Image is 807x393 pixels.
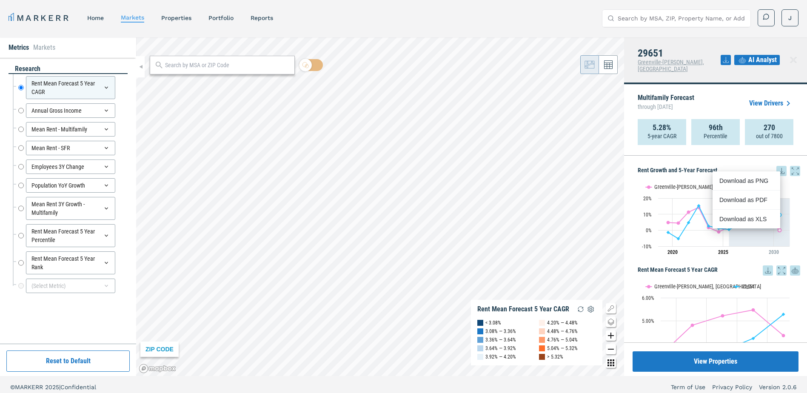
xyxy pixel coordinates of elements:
[778,213,781,216] path: Monday, 29 Jul, 20:00, 9.56. 29651.
[719,196,768,204] div: Download as PDF
[653,123,671,132] strong: 5.28%
[782,313,785,316] path: Sunday, 14 Jul, 20:00, 5.28. 29651.
[26,178,115,193] div: Population YoY Growth
[638,59,704,72] span: Greenville-[PERSON_NAME], [GEOGRAPHIC_DATA]
[26,122,115,137] div: Mean Rent - Multifamily
[712,383,752,391] a: Privacy Policy
[638,101,694,112] span: through [DATE]
[26,141,115,155] div: Mean Rent - SFR
[10,384,15,390] span: ©
[713,171,780,191] div: Download as PNG
[677,221,680,225] path: Wednesday, 29 Jul, 20:00, 4.5. Greenville-Anderson-Mauldin, SC.
[667,221,670,224] path: Monday, 29 Jul, 20:00, 4.82. Greenville-Anderson-Mauldin, SC.
[719,177,768,185] div: Download as PNG
[756,132,783,140] p: out of 7800
[721,314,724,317] path: Friday, 14 Jul, 20:00, 5.22. Greenville-Anderson-Mauldin, SC.
[485,344,516,353] div: 3.64% — 3.92%
[734,55,780,65] button: AI Analyst
[140,342,179,357] div: ZIP CODE
[671,383,705,391] a: Term of Use
[121,14,144,21] a: markets
[26,197,115,220] div: Mean Rent 3Y Growth - Multifamily
[485,327,516,336] div: 3.08% — 3.36%
[60,384,96,390] span: Confidential
[638,166,800,176] h5: Rent Growth and 5-Year Forecast
[717,227,721,230] path: Monday, 29 Jul, 20:00, 1.16. 29651.
[638,176,794,261] svg: Interactive chart
[26,159,115,174] div: Employees 3Y Change
[208,14,234,21] a: Portfolio
[477,305,569,313] div: Rent Mean Forecast 5 Year CAGR
[638,48,721,59] h4: 29651
[9,12,70,24] a: MARKERR
[87,14,104,21] a: home
[638,265,800,276] h5: Rent Mean Forecast 5 Year CAGR
[139,364,176,373] a: Mapbox logo
[748,55,777,65] span: AI Analyst
[45,384,60,390] span: 2025 |
[749,98,793,108] a: View Drivers
[586,304,596,314] img: Settings
[606,303,616,313] button: Show/Hide Legend Map Button
[485,336,516,344] div: 3.36% — 3.64%
[752,336,755,340] path: Saturday, 14 Jul, 20:00, 4.24. 29651.
[654,283,761,290] text: Greenville-[PERSON_NAME], [GEOGRAPHIC_DATA]
[769,249,779,255] tspan: 2030
[547,344,578,353] div: 5.04% — 5.32%
[547,319,578,327] div: 4.20% — 4.48%
[677,237,680,240] path: Wednesday, 29 Jul, 20:00, -5.28. 29651.
[638,176,800,261] div: Rent Growth and 5-Year Forecast. Highcharts interactive chart.
[576,304,586,314] img: Reload Legend
[764,123,775,132] strong: 270
[709,123,723,132] strong: 96th
[643,212,652,218] text: 10%
[485,353,516,361] div: 3.92% — 4.20%
[713,191,780,210] div: Download as PDF
[618,10,745,27] input: Search by MSA, ZIP, Property Name, or Address
[782,334,785,337] path: Sunday, 14 Jul, 20:00, 4.36. Greenville-Anderson-Mauldin, SC.
[667,249,678,255] tspan: 2020
[752,308,755,312] path: Saturday, 14 Jul, 20:00, 5.47. Greenville-Anderson-Mauldin, SC.
[547,336,578,344] div: 4.76% — 5.04%
[667,231,670,234] path: Monday, 29 Jul, 20:00, -1.39. 29651.
[642,295,654,301] text: 6.00%
[606,344,616,354] button: Zoom out map button
[704,132,727,140] p: Percentile
[26,251,115,274] div: Rent Mean Forecast 5 Year Rank
[638,94,694,112] p: Multifamily Forecast
[643,196,652,202] text: 20%
[485,319,501,327] div: < 3.08%
[691,323,694,327] path: Wednesday, 14 Jul, 20:00, 4.81. Greenville-Anderson-Mauldin, SC.
[6,350,130,372] button: Reset to Default
[638,276,794,382] svg: Interactive chart
[638,276,800,382] div: Rent Mean Forecast 5 Year CAGR. Highcharts interactive chart.
[781,9,798,26] button: J
[165,61,290,70] input: Search by MSA or ZIP Code
[161,14,191,21] a: properties
[251,14,273,21] a: reports
[642,318,654,324] text: 5.00%
[606,330,616,341] button: Zoom in map button
[646,228,652,234] text: 0%
[719,215,768,223] div: Download as XLS
[633,351,798,372] button: View Properties
[788,14,792,22] span: J
[707,224,710,228] path: Saturday, 29 Jul, 20:00, 2.6. 29651.
[606,358,616,368] button: Other options map button
[547,353,563,361] div: > 5.32%
[26,76,115,99] div: Rent Mean Forecast 5 Year CAGR
[759,383,797,391] a: Version 2.0.6
[718,249,728,255] tspan: 2025
[136,37,624,376] canvas: Map
[26,279,115,293] div: (Select Metric)
[15,384,45,390] span: MARKERR
[687,211,690,214] path: Thursday, 29 Jul, 20:00, 11.31. Greenville-Anderson-Mauldin, SC.
[646,184,724,190] button: Show Greenville-Anderson-Mauldin, SC
[742,283,755,290] text: 29651
[26,224,115,247] div: Rent Mean Forecast 5 Year Percentile
[697,204,701,207] path: Friday, 29 Jul, 20:00, 15.3. 29651.
[642,342,654,347] text: 4.00%
[778,228,781,232] path: Monday, 29 Jul, 20:00, 0.01. Greenville-Anderson-Mauldin, SC.
[9,64,128,74] div: research
[647,132,676,140] p: 5-year CAGR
